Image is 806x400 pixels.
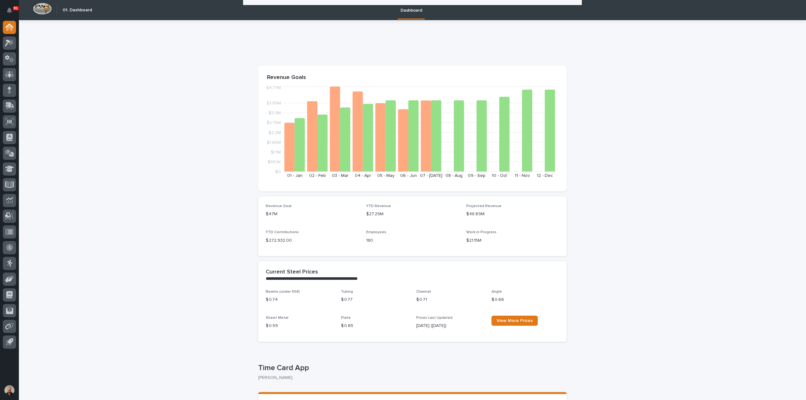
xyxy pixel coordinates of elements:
p: [DATE] ([DATE]) [416,323,484,329]
span: Projected Revenue [466,204,502,208]
span: Work in Progress [466,230,497,234]
tspan: $3.85M [266,101,281,105]
h2: Current Steel Prices [266,269,318,276]
text: 11 - Nov [515,173,530,178]
p: $ 0.66 [491,296,559,303]
img: Workspace Logo [33,3,52,14]
tspan: $0 [275,170,281,174]
p: 180 [366,237,459,244]
h2: 01. Dashboard [63,8,92,13]
tspan: $3.3M [269,111,281,115]
p: 91 [14,6,18,10]
p: $ 272,932.00 [266,237,359,244]
p: $48.69M [466,211,559,217]
span: Prices Last Updated [416,316,452,320]
span: Employees [366,230,386,234]
text: 07 - [DATE] [420,173,442,178]
span: View More Prices [497,318,533,323]
p: $ 0.65 [341,323,409,329]
p: $27.29M [366,211,459,217]
text: 09 - Sep [468,173,485,178]
text: 01 - Jan [287,173,303,178]
text: 05 - May [377,173,394,178]
span: Plate [341,316,351,320]
text: 04 - Apr [355,173,371,178]
text: 06 - Jun [400,173,417,178]
p: $ 0.71 [416,296,484,303]
button: Notifications [3,4,16,17]
text: 02 - Feb [309,173,326,178]
p: Time Card App [258,363,564,373]
tspan: $550K [268,160,281,164]
span: YTD Contributions [266,230,299,234]
span: Sheet Metal [266,316,288,320]
text: 03 - Mar [332,173,349,178]
span: Tubing [341,290,353,294]
span: Beams (under 55#) [266,290,300,294]
tspan: $4.77M [266,86,281,90]
span: YTD Revenue [366,204,391,208]
div: Notifications91 [8,8,16,18]
a: View More Prices [491,316,538,326]
tspan: $1.1M [271,150,281,154]
button: users-avatar [3,384,16,397]
tspan: $2.75M [266,121,281,125]
p: $47M [266,211,359,217]
p: $ 0.74 [266,296,333,303]
text: 12 - Dec [537,173,553,178]
p: $21.15M [466,237,559,244]
p: $ 0.77 [341,296,409,303]
span: Revenue Goal [266,204,292,208]
text: 10 - Oct [492,173,507,178]
tspan: $2.2M [269,130,281,135]
tspan: $1.65M [267,140,281,144]
span: Channel [416,290,431,294]
p: $ 0.59 [266,323,333,329]
p: Revenue Goals [267,74,558,81]
text: 08 - Aug [446,173,463,178]
p: [PERSON_NAME] [258,375,562,380]
span: Angle [491,290,502,294]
